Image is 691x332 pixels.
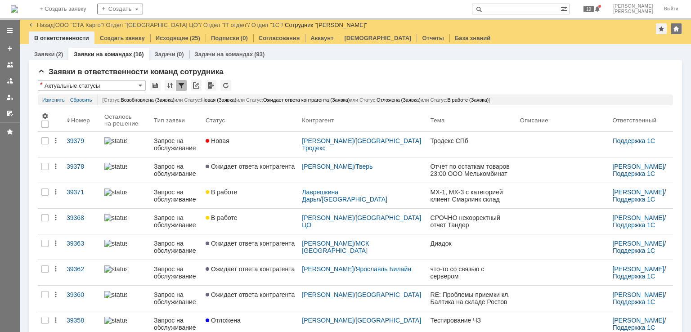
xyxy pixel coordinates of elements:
a: statusbar-100 (1).png [101,157,150,183]
div: Действия [52,137,59,144]
a: Отдел "[GEOGRAPHIC_DATA] ЦО" [106,22,200,28]
div: / [203,22,251,28]
div: [Статус: или Статус: или Статус: или Статус: или Статус: ] [98,94,669,105]
span: В работе [206,214,237,221]
div: / [302,214,423,229]
a: [PERSON_NAME] [612,291,664,298]
div: Экспорт списка [206,80,216,91]
img: statusbar-100 (1).png [104,214,127,221]
a: МСК [GEOGRAPHIC_DATA] [302,240,371,254]
span: Новая (Заявка) [201,97,236,103]
a: СРОЧНО некорректный отчет Тандер [427,209,516,234]
span: В работе (Заявка) [447,97,489,103]
span: Новая [206,137,229,144]
a: В работе [202,209,298,234]
a: ООО "СТА Карго" [55,22,103,28]
a: [GEOGRAPHIC_DATA] ЦО [302,214,423,229]
a: Назад [37,22,54,28]
span: Ожидает ответа контрагента [206,163,295,170]
a: 39360 [63,286,101,311]
th: Статус [202,109,298,132]
div: Запрос на обслуживание [154,163,198,177]
a: Отчеты [422,35,444,41]
div: / [302,240,423,254]
div: 39360 [67,291,97,298]
div: Запрос на обслуживание [154,317,198,331]
div: Фильтрация... [176,80,187,91]
div: Добавить в избранное [656,23,667,34]
div: Диадок [431,240,513,247]
div: 39379 [67,137,97,144]
th: Номер [63,109,101,132]
div: (16) [133,51,144,58]
a: Изменить [42,94,65,105]
div: СРОЧНО некорректный отчет Тандер [431,214,513,229]
div: Тема [431,117,445,124]
div: / [612,214,669,229]
span: Отложена (Заявка) [377,97,421,103]
a: Поддержка 1С [612,170,655,177]
a: Поддержка 1С [612,137,655,144]
div: 39371 [67,188,97,196]
a: 39362 [63,260,101,285]
a: [GEOGRAPHIC_DATA] [355,317,421,324]
a: В работе [202,183,298,208]
span: В работе [206,188,237,196]
a: Запрос на обслуживание [150,260,202,285]
div: | [54,21,55,28]
div: Ответственный [612,117,656,124]
span: Ожидает ответа контрагента [206,291,295,298]
span: [PERSON_NAME] [613,4,653,9]
div: Тестирование ЧЗ [431,317,513,324]
a: [PERSON_NAME] [612,317,664,324]
a: [PERSON_NAME] [302,317,354,324]
div: (93) [254,51,265,58]
a: [PERSON_NAME] [612,214,664,221]
th: Тип заявки [150,109,202,132]
div: / [106,22,203,28]
div: Обновлять список [220,80,231,91]
a: Задачи на командах [195,51,253,58]
div: Действия [52,188,59,196]
span: Возобновлена (Заявка) [121,97,174,103]
a: [PERSON_NAME] [302,163,354,170]
div: / [612,163,669,177]
th: Осталось на решение [101,109,150,132]
div: / [612,188,669,203]
a: 39378 [63,157,101,183]
div: 39363 [67,240,97,247]
a: Аккаунт [310,35,333,41]
img: statusbar-100 (1).png [104,291,127,298]
div: / [302,317,423,324]
a: Задачи [155,51,175,58]
div: что-то со связью с сервером [431,265,513,280]
span: Заявки в ответственности команд сотрудника [38,67,224,76]
span: Расширенный поиск [561,4,570,13]
div: / [302,188,423,203]
div: 39358 [67,317,97,324]
div: / [612,291,669,305]
div: Сотрудник "[PERSON_NAME]" [285,22,367,28]
span: 19 [583,6,594,12]
th: Ответственный [609,109,673,132]
div: Действия [52,240,59,247]
a: Запрос на обслуживание [150,209,202,234]
a: 39379 [63,132,101,157]
a: statusbar-100 (1).png [101,132,150,157]
div: Действия [52,214,59,221]
a: 39363 [63,234,101,260]
a: Ожидает ответа контрагента [202,260,298,285]
div: / [55,22,106,28]
a: Поддержка 1С [612,298,655,305]
span: [PERSON_NAME] [613,9,653,14]
a: [PERSON_NAME] [612,240,664,247]
div: Действия [52,163,59,170]
div: Сохранить вид [150,80,161,91]
a: Запрос на обслуживание [150,183,202,208]
img: logo [11,5,18,13]
div: Настройки списка отличаются от сохраненных в виде [40,81,42,88]
a: Диадок [427,234,516,260]
a: [PERSON_NAME] [612,188,664,196]
a: Заявки [34,51,54,58]
div: Действия [52,317,59,324]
